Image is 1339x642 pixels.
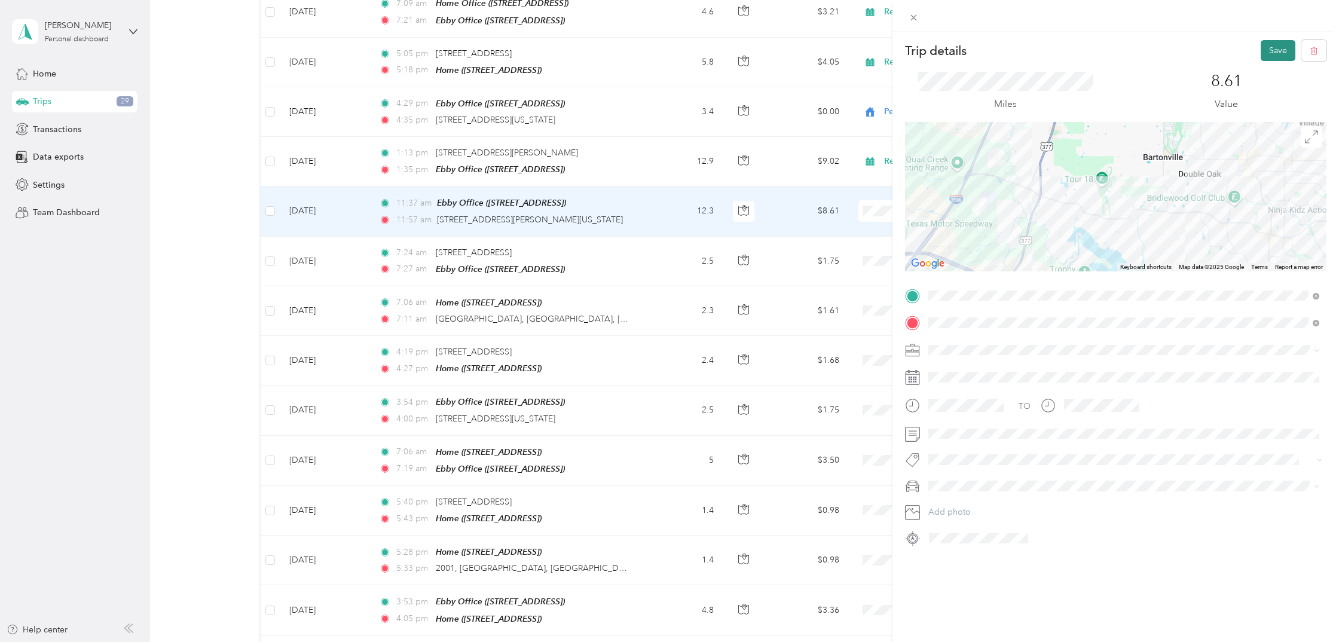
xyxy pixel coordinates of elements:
a: Open this area in Google Maps (opens a new window) [908,256,947,271]
div: TO [1019,400,1031,412]
img: Google [908,256,947,271]
p: Miles [994,97,1017,112]
a: Report a map error [1275,264,1323,270]
iframe: Everlance-gr Chat Button Frame [1272,575,1339,642]
p: Trip details [905,42,967,59]
button: Keyboard shortcuts [1120,263,1172,271]
p: Value [1215,97,1238,112]
span: Map data ©2025 Google [1179,264,1244,270]
button: Add photo [924,504,1326,521]
button: Save [1261,40,1295,61]
a: Terms (opens in new tab) [1251,264,1268,270]
p: 8.61 [1211,72,1242,91]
